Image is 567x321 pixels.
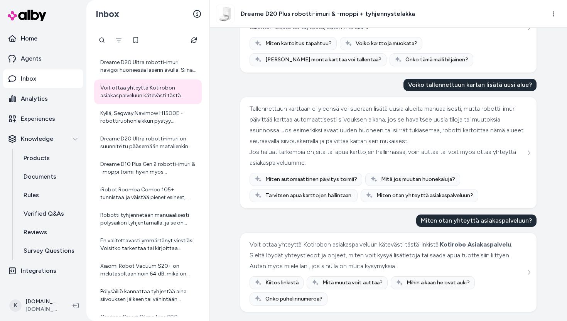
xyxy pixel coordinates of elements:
[407,279,470,287] span: Mihin aikaan he ovat auki?
[21,114,55,123] p: Experiences
[265,40,332,47] span: Miten kartoitus tapahtuu?
[96,8,119,20] h2: Inbox
[100,84,197,100] div: Voit ottaa yhteyttä Kotirobon asiakaspalveluun kätevästi tästä linkistä: [Kotirobo Asiakaspalvelu...
[16,242,83,260] a: Survey Questions
[100,59,197,74] div: Dreame D20 Ultra robotti-imuri navigoi huoneessa laserin avulla. Siinä on lasernavigointi ja Path...
[5,293,66,318] button: K[DOMAIN_NAME] Shopify[DOMAIN_NAME]
[94,156,202,181] a: Dreame D10 Plus Gen 2 robotti-imuri & -moppi toimii hyvin myös koiratalouksissa. Sen tehokas imut...
[100,186,197,201] div: iRobot Roomba Combo 105+ tunnistaa ja väistää pienet esineet, kuten lelut ja sähköjohdot, etukame...
[524,23,533,32] button: See more
[21,34,37,43] p: Home
[381,176,455,183] span: Mitä jos muutan huonekaluja?
[94,181,202,206] a: iRobot Roomba Combo 105+ tunnistaa ja väistää pienet esineet, kuten lelut ja sähköjohdot, etukame...
[265,279,299,287] span: Kiitos linkistä
[100,211,197,227] div: Robotti tyhjennetään manuaalisesti pölysäiliön tyhjentämällä, ja se on suunniteltu helpoksi puhdi...
[24,209,64,218] p: Verified Q&As
[25,298,60,306] p: [DOMAIN_NAME] Shopify
[21,54,42,63] p: Agents
[24,172,56,181] p: Documents
[100,262,197,278] div: Xiaomi Robot Vacuum S20+ on melutasoltaan noin 64 dB, mikä on melko normaali taso robotti-imureil...
[21,74,36,83] p: Inbox
[3,130,83,148] button: Knowledge
[94,79,202,104] a: Voit ottaa yhteyttä Kotirobon asiakaspalveluun kätevästi tästä linkistä: [Kotirobo Asiakaspalvelu...
[265,192,353,199] span: Tarvitsen apua karttojen hallintaan.
[94,54,202,79] a: Dreame D20 Ultra robotti-imuri navigoi huoneessa laserin avulla. Siinä on lasernavigointi ja Path...
[524,268,533,277] button: See more
[100,110,197,125] div: Kyllä, Segway Navimow H1500E -robottiruohonleikkuri pystyy leikkaamaan useita erillisiä leikkuual...
[440,241,511,248] span: Kotirobo Asiakaspalvelu
[94,283,202,308] a: Pölysäiliö kannattaa tyhjentää aina siivouksen jälkeen tai vähintään säännöllisesti, jotta robott...
[265,295,322,303] span: Onko puhelinnumeroa?
[3,49,83,68] a: Agents
[3,262,83,280] a: Integrations
[8,10,46,21] img: alby Logo
[16,167,83,186] a: Documents
[16,149,83,167] a: Products
[16,223,83,242] a: Reviews
[21,94,48,103] p: Analytics
[416,215,537,227] div: Miten otan yhteyttä asiakaspalveluun?
[21,266,56,275] p: Integrations
[250,239,525,272] div: Voit ottaa yhteyttä Kotirobon asiakaspalveluun kätevästi tästä linkistä: . Sieltä löydät yhteysti...
[16,186,83,204] a: Rules
[94,207,202,231] a: Robotti tyhjennetään manuaalisesti pölysäiliön tyhjentämällä, ja se on suunniteltu helpoksi puhdi...
[24,246,74,255] p: Survey Questions
[322,279,383,287] span: Mitä muuta voit auttaa?
[3,90,83,108] a: Analytics
[265,176,357,183] span: Miten automaattinen päivitys toimii?
[3,69,83,88] a: Inbox
[403,79,537,91] div: Voiko tallennettuun kartan lisätä uusi alue?
[356,40,417,47] span: Voiko karttoja muokata?
[216,5,234,23] img: DreameD20Plusmainwhite_1.jpg
[250,103,525,147] div: Tallennettuun karttaan ei yleensä voi suoraan lisätä uusia alueita manuaalisesti, mutta robotti-i...
[111,32,127,48] button: Filter
[24,154,50,163] p: Products
[25,306,60,313] span: [DOMAIN_NAME]
[24,191,39,200] p: Rules
[405,56,468,64] span: Onko tämä malli hiljainen?
[9,299,22,312] span: K
[100,237,197,252] div: En valitettavasti ymmärtänyt viestiäsi. Voisitko tarkentaa tai kirjoittaa kysymyksesi uudelleen? ...
[100,288,197,303] div: Pölysäiliö kannattaa tyhjentää aina siivouksen jälkeen tai vähintään säännöllisesti, jotta robott...
[21,134,53,144] p: Knowledge
[24,228,47,237] p: Reviews
[16,204,83,223] a: Verified Q&As
[3,110,83,128] a: Experiences
[3,29,83,48] a: Home
[94,232,202,257] a: En valitettavasti ymmärtänyt viestiäsi. Voisitko tarkentaa tai kirjoittaa kysymyksesi uudelleen? ...
[250,147,525,168] div: Jos haluat tarkempia ohjeita tai apua karttojen hallinnassa, voin auttaa tai voit myös ottaa yhte...
[265,56,381,64] span: [PERSON_NAME] monta karttaa voi tallentaa?
[94,130,202,155] a: Dreame D20 Ultra robotti-imuri on suunniteltu pääsemään matalienkin kalusteiden, kuten sohvien, a...
[94,258,202,282] a: Xiaomi Robot Vacuum S20+ on melutasoltaan noin 64 dB, mikä on melko normaali taso robotti-imureil...
[524,148,533,157] button: See more
[94,105,202,130] a: Kyllä, Segway Navimow H1500E -robottiruohonleikkuri pystyy leikkaamaan useita erillisiä leikkuual...
[376,192,473,199] span: Miten otan yhteyttä asiakaspalveluun?
[100,160,197,176] div: Dreame D10 Plus Gen 2 robotti-imuri & -moppi toimii hyvin myös koiratalouksissa. Sen tehokas imut...
[241,9,415,19] h3: Dreame D20 Plus robotti-imuri & -moppi + tyhjennystelakka
[100,135,197,150] div: Dreame D20 Ultra robotti-imuri on suunniteltu pääsemään matalienkin kalusteiden, kuten sohvien, a...
[186,32,202,48] button: Refresh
